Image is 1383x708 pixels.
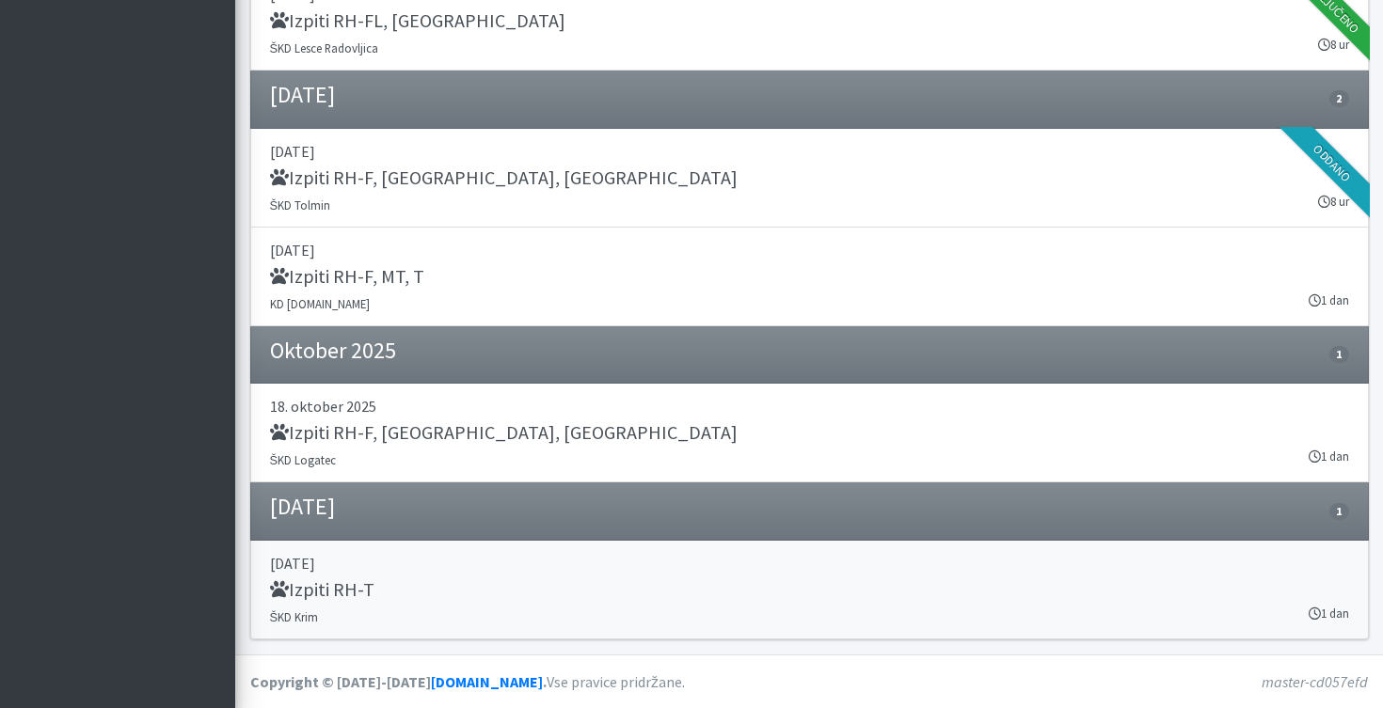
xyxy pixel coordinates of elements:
[270,82,335,109] h4: [DATE]
[270,494,335,521] h4: [DATE]
[270,552,1349,574] p: [DATE]
[235,654,1383,708] footer: Vse pravice pridržane.
[270,395,1349,417] p: 18. oktober 2025
[270,166,738,189] h5: Izpiti RH-F, [GEOGRAPHIC_DATA], [GEOGRAPHIC_DATA]
[250,228,1369,326] a: [DATE] Izpiti RH-F, MT, T KD [DOMAIN_NAME] 1 dan
[270,452,337,467] small: ŠKD Logatec
[1262,672,1368,691] em: master-cd057efd
[270,296,370,311] small: KD [DOMAIN_NAME]
[270,421,738,444] h5: Izpiti RH-F, [GEOGRAPHIC_DATA], [GEOGRAPHIC_DATA]
[250,129,1369,228] a: [DATE] Izpiti RH-F, [GEOGRAPHIC_DATA], [GEOGRAPHIC_DATA] ŠKD Tolmin 8 ur Oddano
[270,265,424,288] h5: Izpiti RH-F, MT, T
[1329,90,1348,107] span: 2
[1329,346,1348,363] span: 1
[270,239,1349,261] p: [DATE]
[270,140,1349,163] p: [DATE]
[1309,605,1349,622] small: 1 dan
[270,9,565,32] h5: Izpiti RH-FL, [GEOGRAPHIC_DATA]
[1329,503,1348,520] span: 1
[270,40,379,55] small: ŠKD Lesce Radovljica
[270,578,374,601] h5: Izpiti RH-T
[250,672,547,691] strong: Copyright © [DATE]-[DATE] .
[431,672,543,691] a: [DOMAIN_NAME]
[1309,448,1349,465] small: 1 dan
[270,609,319,624] small: ŠKD Krim
[250,384,1369,482] a: 18. oktober 2025 Izpiti RH-F, [GEOGRAPHIC_DATA], [GEOGRAPHIC_DATA] ŠKD Logatec 1 dan
[270,197,331,212] small: ŠKD Tolmin
[270,338,396,365] h4: Oktober 2025
[1309,291,1349,309] small: 1 dan
[250,541,1369,639] a: [DATE] Izpiti RH-T ŠKD Krim 1 dan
